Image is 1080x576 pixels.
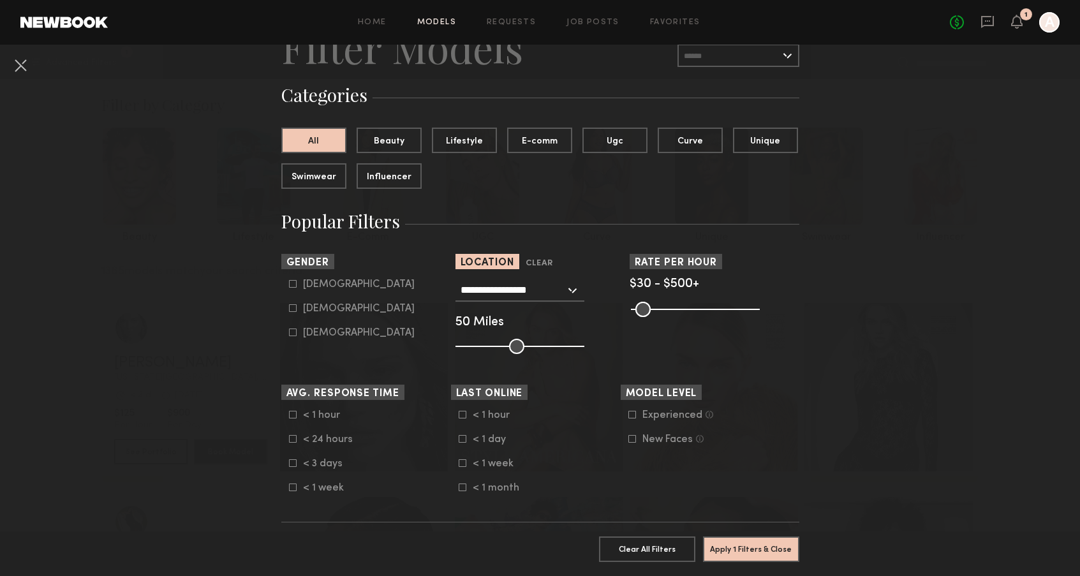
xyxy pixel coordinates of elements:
button: Beauty [357,128,422,153]
div: < 1 day [473,436,522,443]
span: Rate per Hour [635,258,718,268]
button: Ugc [582,128,647,153]
h3: Popular Filters [281,209,799,233]
button: Clear All Filters [599,536,695,562]
button: Curve [658,128,723,153]
div: < 1 month [473,484,522,492]
h2: Filter Models [281,22,523,73]
div: < 1 hour [303,411,353,419]
div: < 1 hour [473,411,522,419]
button: E-comm [507,128,572,153]
button: Influencer [357,163,422,189]
button: Swimwear [281,163,346,189]
span: Location [461,258,514,268]
div: [DEMOGRAPHIC_DATA] [303,305,415,313]
div: New Faces [642,436,693,443]
span: Avg. Response Time [286,389,399,399]
span: Last Online [456,389,523,399]
button: Unique [733,128,798,153]
a: Favorites [650,18,700,27]
a: Models [417,18,456,27]
div: Experienced [642,411,702,419]
a: Requests [487,18,536,27]
div: < 1 week [473,460,522,468]
button: Cancel [10,55,31,75]
div: < 3 days [303,460,353,468]
div: < 24 hours [303,436,353,443]
div: [DEMOGRAPHIC_DATA] [303,281,415,288]
button: Clear [526,256,553,271]
div: [DEMOGRAPHIC_DATA] [303,329,415,337]
div: < 1 week [303,484,353,492]
a: Home [358,18,387,27]
button: All [281,128,346,153]
div: 1 [1025,11,1028,18]
span: Model Level [626,389,697,399]
button: Apply 1 Filters & Close [703,536,799,562]
a: A [1039,12,1060,33]
h3: Categories [281,83,799,107]
span: Gender [286,258,329,268]
span: $30 - $500+ [630,278,699,290]
div: 50 Miles [455,317,625,329]
button: Lifestyle [432,128,497,153]
a: Job Posts [566,18,619,27]
common-close-button: Cancel [10,55,31,78]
